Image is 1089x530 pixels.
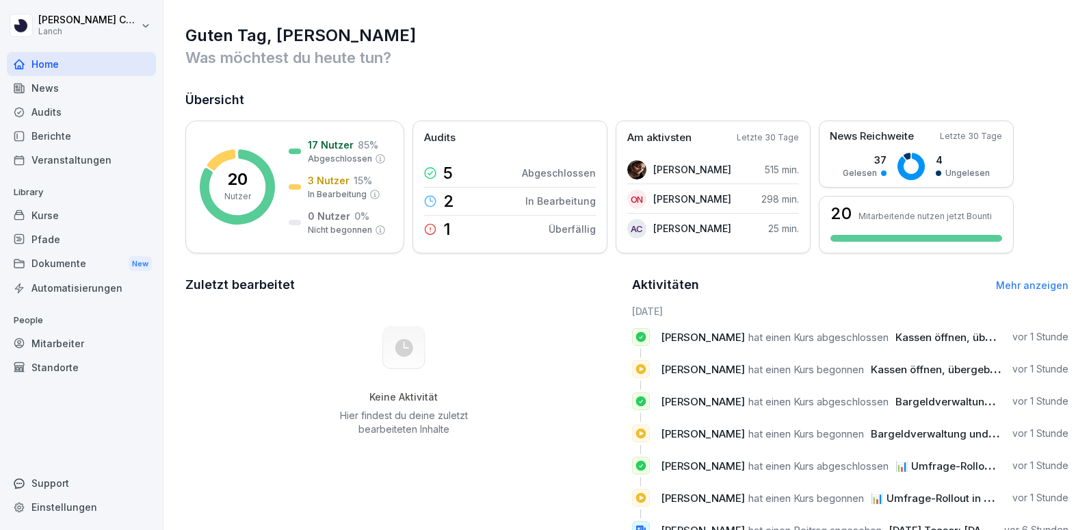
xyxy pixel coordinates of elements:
[996,279,1068,291] a: Mehr anzeigen
[661,363,745,376] span: [PERSON_NAME]
[737,131,799,144] p: Letzte 30 Tage
[830,205,852,222] h3: 20
[7,148,156,172] a: Veranstaltungen
[748,395,889,408] span: hat einen Kurs abgeschlossen
[7,495,156,519] a: Einstellungen
[661,331,745,344] span: [PERSON_NAME]
[627,190,646,209] div: ON
[632,304,1069,318] h6: [DATE]
[185,25,1068,47] h1: Guten Tag, [PERSON_NAME]
[7,227,156,251] a: Pfade
[940,130,1002,142] p: Letzte 30 Tage
[7,100,156,124] a: Audits
[1012,427,1068,440] p: vor 1 Stunde
[7,310,156,331] p: People
[308,173,350,188] p: 3 Nutzer
[858,211,992,221] p: Mitarbeitende nutzen jetzt Bounti
[443,193,454,210] p: 2
[748,492,864,505] span: hat einen Kurs begonnen
[748,459,889,472] span: hat einen Kurs abgeschlossen
[7,181,156,203] p: Library
[308,188,367,201] p: In Bearbeitung
[38,14,138,26] p: [PERSON_NAME] Cancillieri
[549,222,596,236] p: Überfällig
[358,138,378,152] p: 85 %
[895,331,1087,344] span: Kassen öffnen, übergeben & schließen
[830,129,914,144] p: News Reichweite
[661,427,745,440] span: [PERSON_NAME]
[308,209,350,223] p: 0 Nutzer
[7,355,156,379] a: Standorte
[1012,362,1068,376] p: vor 1 Stunde
[661,492,745,505] span: [PERSON_NAME]
[1012,394,1068,408] p: vor 1 Stunde
[768,221,799,236] p: 25 min.
[7,471,156,495] div: Support
[129,256,152,272] div: New
[871,427,1038,440] span: Bargeldverwaltung und Abholung
[525,194,596,208] p: In Bearbeitung
[308,224,372,236] p: Nicht begonnen
[185,90,1068,110] h2: Übersicht
[7,76,156,100] a: News
[653,162,731,177] p: [PERSON_NAME]
[334,391,473,403] h5: Keine Aktivität
[843,153,887,167] p: 37
[627,130,692,146] p: Am aktivsten
[308,153,372,165] p: Abgeschlossen
[38,27,138,36] p: Lanch
[1012,459,1068,472] p: vor 1 Stunde
[7,52,156,76] a: Home
[1012,330,1068,344] p: vor 1 Stunde
[765,162,799,177] p: 515 min.
[895,459,1088,472] span: 📊 Umfrage-Rollout in den QSR-Stores
[224,190,251,203] p: Nutzer
[627,219,646,238] div: AC
[522,166,596,180] p: Abgeschlossen
[653,192,731,206] p: [PERSON_NAME]
[354,173,372,188] p: 15 %
[185,47,1068,68] p: Was möchtest du heute tun?
[7,124,156,148] a: Berichte
[185,275,622,294] h2: Zuletzt bearbeitet
[7,251,156,277] div: Dokumente
[354,209,369,223] p: 0 %
[748,331,889,344] span: hat einen Kurs abgeschlossen
[424,130,456,146] p: Audits
[945,167,990,179] p: Ungelesen
[761,192,799,206] p: 298 min.
[627,160,646,179] img: lbqg5rbd359cn7pzouma6c8b.png
[843,167,877,179] p: Gelesen
[661,395,745,408] span: [PERSON_NAME]
[936,153,990,167] p: 4
[7,276,156,300] a: Automatisierungen
[334,409,473,436] p: Hier findest du deine zuletzt bearbeiteten Inhalte
[227,171,248,188] p: 20
[443,165,453,181] p: 5
[443,221,451,238] p: 1
[7,203,156,227] a: Kurse
[632,275,699,294] h2: Aktivitäten
[871,363,1062,376] span: Kassen öffnen, übergeben & schließen
[1012,491,1068,505] p: vor 1 Stunde
[748,363,864,376] span: hat einen Kurs begonnen
[653,221,731,236] p: [PERSON_NAME]
[871,492,1064,505] span: 📊 Umfrage-Rollout in den QSR-Stores
[748,427,864,440] span: hat einen Kurs begonnen
[7,251,156,277] a: DokumenteNew
[661,459,745,472] span: [PERSON_NAME]
[895,395,1063,408] span: Bargeldverwaltung und Abholung
[7,331,156,355] a: Mitarbeiter
[308,138,354,152] p: 17 Nutzer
